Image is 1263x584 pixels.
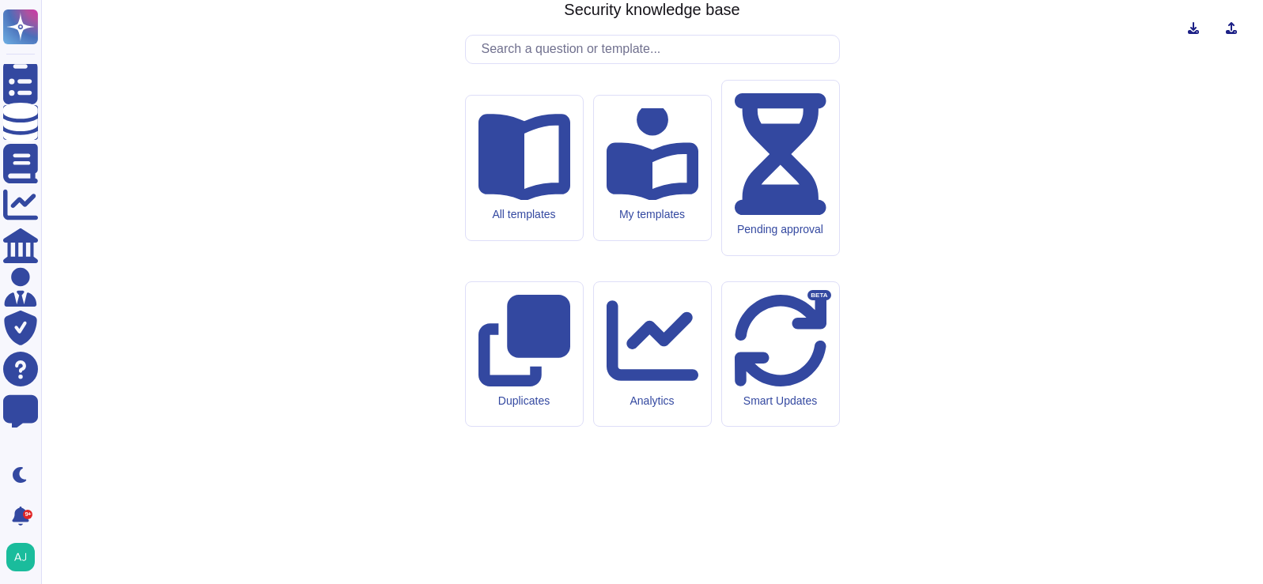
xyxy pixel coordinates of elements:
div: Pending approval [735,223,826,236]
div: Smart Updates [735,394,826,408]
img: user [6,543,35,571]
div: My templates [607,208,698,221]
button: user [3,540,46,575]
div: BETA [807,290,830,301]
div: Duplicates [478,394,570,408]
div: 9+ [23,510,32,519]
div: Analytics [607,394,698,408]
div: All templates [478,208,570,221]
input: Search a question or template... [474,36,839,63]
